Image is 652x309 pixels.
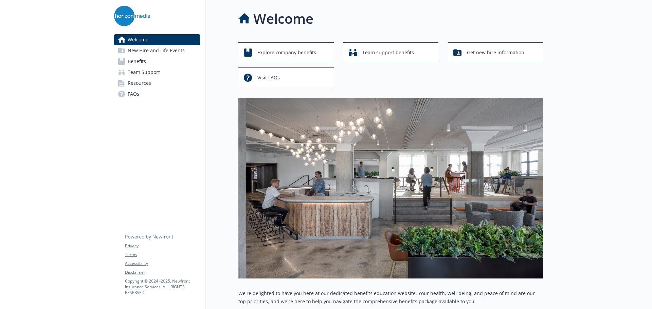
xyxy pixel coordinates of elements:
[114,67,200,78] a: Team Support
[128,45,185,56] span: New Hire and Life Events
[128,67,160,78] span: Team Support
[467,46,524,59] span: Get new hire information
[128,56,146,67] span: Benefits
[238,289,543,306] p: We're delighted to have you here at our dedicated benefits education website. Your health, well-b...
[362,46,414,59] span: Team support benefits
[114,34,200,45] a: Welcome
[343,42,439,62] button: Team support benefits
[238,98,543,278] img: overview page banner
[128,78,151,89] span: Resources
[114,89,200,99] a: FAQs
[125,243,200,249] a: Privacy
[253,8,313,29] h1: Welcome
[238,42,334,62] button: Explore company benefits
[125,260,200,267] a: Accessibility
[114,78,200,89] a: Resources
[125,269,200,275] a: Disclaimer
[128,89,139,99] span: FAQs
[114,56,200,67] a: Benefits
[257,46,316,59] span: Explore company benefits
[128,34,148,45] span: Welcome
[114,45,200,56] a: New Hire and Life Events
[125,278,200,295] p: Copyright © 2024 - 2025 , Newfront Insurance Services, ALL RIGHTS RESERVED
[257,71,280,84] span: Visit FAQs
[448,42,543,62] button: Get new hire information
[125,252,200,258] a: Terms
[238,67,334,87] button: Visit FAQs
